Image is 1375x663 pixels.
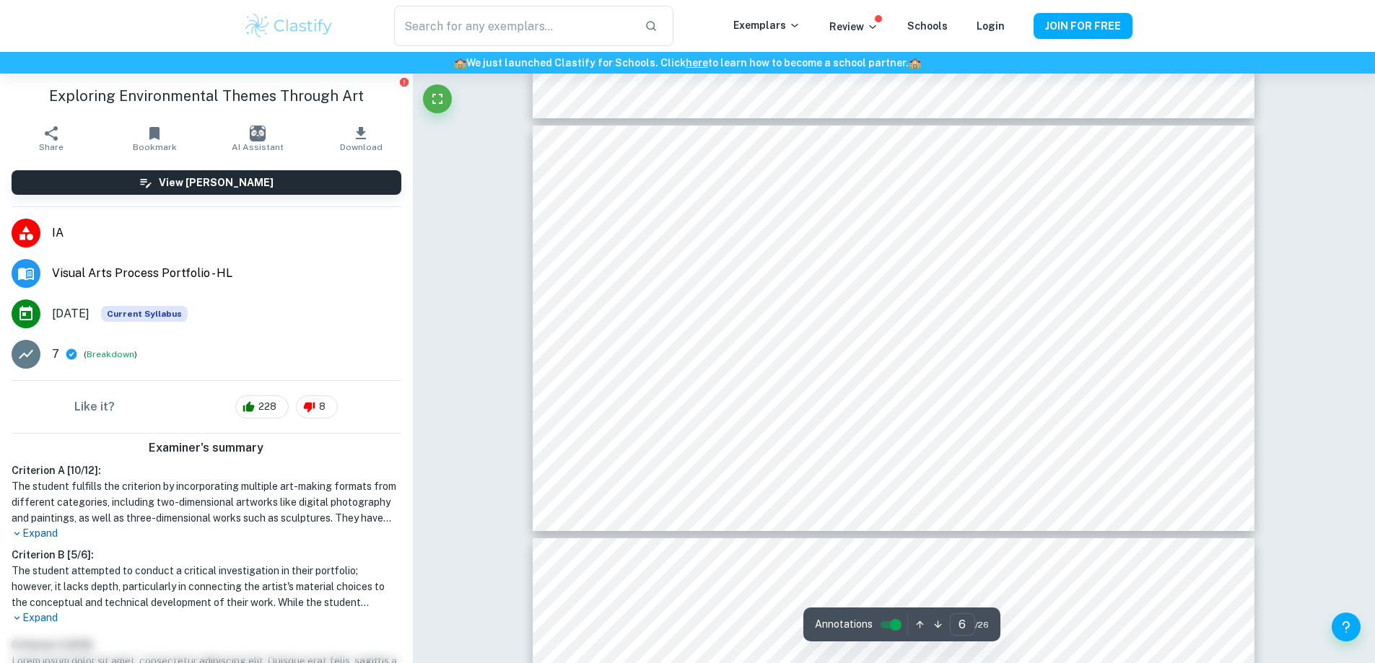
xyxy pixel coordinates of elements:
span: 228 [250,400,284,414]
span: 8 [311,400,333,414]
h1: The student fulfills the criterion by incorporating multiple art-making formats from different ca... [12,478,401,526]
span: Share [39,142,64,152]
a: here [686,57,708,69]
h6: Like it? [74,398,115,416]
h6: Examiner's summary [6,439,407,457]
span: Download [340,142,383,152]
span: IA [52,224,401,242]
span: Current Syllabus [101,306,188,322]
p: Expand [12,610,401,625]
span: Annotations [815,617,873,632]
span: ( ) [84,348,137,361]
p: 7 [52,346,59,363]
span: 🏫 [909,57,921,69]
p: Expand [12,526,401,541]
button: Download [310,118,413,159]
span: 🏫 [454,57,466,69]
span: [DATE] [52,305,90,322]
button: View [PERSON_NAME] [12,170,401,195]
button: Breakdown [87,348,134,361]
a: Login [977,20,1005,32]
a: Schools [907,20,948,32]
button: Bookmark [103,118,206,159]
h6: View [PERSON_NAME] [159,175,274,190]
img: Clastify logo [243,12,335,40]
button: Help and Feedback [1332,612,1361,641]
div: 228 [235,395,289,418]
h6: We just launched Clastify for Schools. Click to learn how to become a school partner. [3,55,1372,71]
button: Fullscreen [423,84,452,113]
p: Review [829,19,878,35]
span: Visual Arts Process Portfolio - HL [52,265,401,282]
p: Exemplars [733,17,800,33]
span: Bookmark [133,142,177,152]
input: Search for any exemplars... [394,6,632,46]
div: 8 [296,395,338,418]
div: This exemplar is based on the current syllabus. Feel free to refer to it for inspiration/ideas wh... [101,306,188,322]
span: AI Assistant [232,142,284,152]
h6: Criterion A [ 10 / 12 ]: [12,462,401,478]
img: AI Assistant [250,126,266,141]
h6: Criterion B [ 5 / 6 ]: [12,547,401,563]
h1: Exploring Environmental Themes Through Art [12,85,401,107]
button: AI Assistant [206,118,310,159]
h1: The student attempted to conduct a critical investigation in their portfolio; however, it lacks d... [12,563,401,610]
span: / 26 [975,618,989,631]
button: JOIN FOR FREE [1034,13,1132,39]
button: Report issue [399,76,410,87]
